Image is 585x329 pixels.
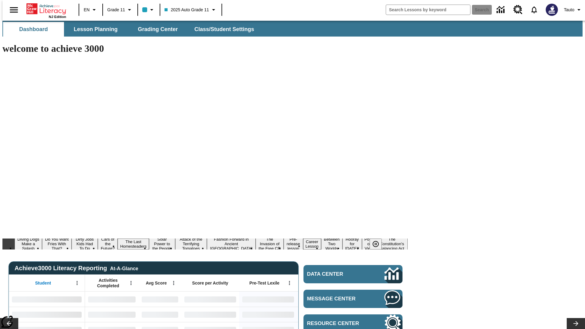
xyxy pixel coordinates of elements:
[285,278,294,288] button: Open Menu
[510,2,526,18] a: Resource Center, Will open in new tab
[207,236,256,252] button: Slide 8 Fashion Forward in Ancient Rome
[42,236,72,252] button: Slide 2 Do You Want Fries With That?
[562,4,585,15] button: Profile/Settings
[284,236,303,252] button: Slide 10 Pre-release lesson
[49,15,66,19] span: NJ Edition
[526,2,542,18] a: Notifications
[192,280,229,286] span: Score per Activity
[65,22,126,37] button: Lesson Planning
[138,26,178,33] span: Grading Center
[370,239,382,249] button: Pause
[149,236,175,252] button: Slide 6 Solar Power to the People
[3,22,64,37] button: Dashboard
[72,236,98,252] button: Slide 3 Dirty Jobs Kids Had To Do
[194,26,254,33] span: Class/Student Settings
[140,4,158,15] button: Class color is light blue. Change class color
[564,7,574,13] span: Tauto
[118,239,149,249] button: Slide 5 The Last Homesteaders
[165,7,209,13] span: 2025 Auto Grade 11
[303,239,321,249] button: Slide 11 Career Lesson
[175,236,207,252] button: Slide 7 Attack of the Terrifying Tomatoes
[162,4,219,15] button: Class: 2025 Auto Grade 11, Select your class
[15,265,138,272] span: Achieve3000 Literacy Reporting
[5,1,23,19] button: Open side menu
[567,318,585,329] button: Lesson carousel, Next
[256,236,284,252] button: Slide 9 The Invasion of the Free CD
[303,290,402,308] a: Message Center
[370,239,388,249] div: Pause
[321,236,342,252] button: Slide 12 Between Two Worlds
[493,2,510,18] a: Data Center
[35,280,51,286] span: Student
[88,278,128,288] span: Activities Completed
[307,271,364,277] span: Data Center
[546,4,558,16] img: Avatar
[107,7,125,13] span: Grade 11
[85,292,139,307] div: No Data,
[376,236,408,252] button: Slide 15 The Constitution's Balancing Act
[342,236,362,252] button: Slide 13 Hooray for Constitution Day!
[81,4,101,15] button: Language: EN, Select a language
[2,43,408,54] h1: welcome to achieve 3000
[169,278,178,288] button: Open Menu
[146,280,167,286] span: Avg Score
[307,320,366,327] span: Resource Center
[139,292,181,307] div: No Data,
[2,22,260,37] div: SubNavbar
[190,22,259,37] button: Class/Student Settings
[2,21,583,37] div: SubNavbar
[110,265,138,271] div: At-A-Glance
[19,26,48,33] span: Dashboard
[85,307,139,322] div: No Data,
[74,26,118,33] span: Lesson Planning
[386,5,470,15] input: search field
[542,2,562,18] button: Select a new avatar
[105,4,136,15] button: Grade: Grade 11, Select a grade
[362,236,376,252] button: Slide 14 Point of View
[27,2,66,19] div: Home
[307,296,366,302] span: Message Center
[127,22,188,37] button: Grading Center
[15,236,42,252] button: Slide 1 Diving Dogs Make a Splash
[250,280,280,286] span: Pre-Test Lexile
[303,265,402,283] a: Data Center
[139,307,181,322] div: No Data,
[98,236,118,252] button: Slide 4 Cars of the Future?
[27,3,66,15] a: Home
[126,278,136,288] button: Open Menu
[84,7,90,13] span: EN
[73,278,82,288] button: Open Menu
